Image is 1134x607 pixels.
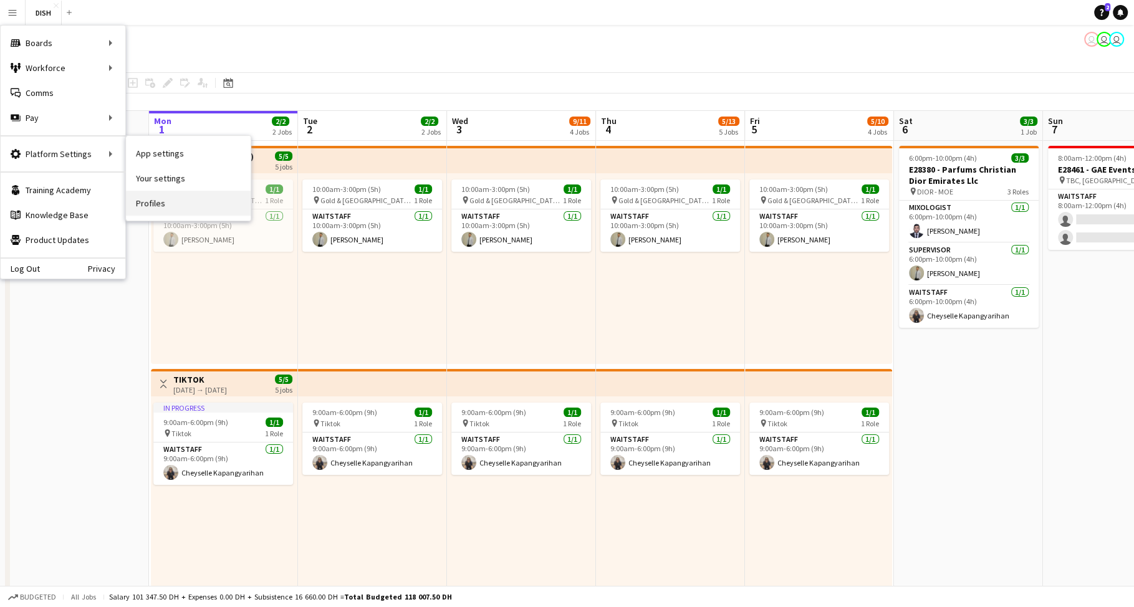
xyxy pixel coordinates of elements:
[173,374,227,385] h3: TIKTOK
[1046,122,1063,136] span: 7
[153,442,293,485] app-card-role: Waitstaff1/19:00am-6:00pm (9h)Cheyselle Kapangyarihan
[272,117,289,126] span: 2/2
[767,419,787,428] span: Tiktok
[868,127,888,136] div: 4 Jobs
[450,122,468,136] span: 3
[600,433,740,475] app-card-role: Waitstaff1/19:00am-6:00pm (9h)Cheyselle Kapangyarihan
[266,418,283,427] span: 1/1
[469,419,489,428] span: Tiktok
[563,419,581,428] span: 1 Role
[302,403,442,475] app-job-card: 9:00am-6:00pm (9h)1/1 Tiktok1 RoleWaitstaff1/19:00am-6:00pm (9h)Cheyselle Kapangyarihan
[618,419,638,428] span: Tiktok
[153,209,293,252] app-card-role: Waitstaff1/110:00am-3:00pm (5h)[PERSON_NAME]
[564,184,581,194] span: 1/1
[750,115,760,127] span: Fri
[154,115,171,127] span: Mon
[749,209,889,252] app-card-role: Waitstaff1/110:00am-3:00pm (5h)[PERSON_NAME]
[1,31,125,55] div: Boards
[275,151,292,161] span: 5/5
[1109,32,1124,47] app-user-avatar: Tracy Secreto
[713,408,730,417] span: 1/1
[312,184,381,194] span: 10:00am-3:00pm (5h)
[1048,115,1063,127] span: Sun
[899,164,1039,186] h3: E28380 - Parfums Christian Dior Emirates Llc
[153,403,293,413] div: In progress
[601,115,617,127] span: Thu
[749,179,889,252] app-job-card: 10:00am-3:00pm (5h)1/1 Gold & [GEOGRAPHIC_DATA], [PERSON_NAME] Rd - Al Quoz - Al Quoz Industrial ...
[599,122,617,136] span: 4
[899,146,1039,328] app-job-card: 6:00pm-10:00pm (4h)3/3E28380 - Parfums Christian Dior Emirates Llc DIOR - MOE3 RolesMixologist1/1...
[6,590,58,604] button: Budgeted
[171,429,191,438] span: Tiktok
[266,184,283,194] span: 1/1
[126,166,251,191] a: Your settings
[302,179,442,252] div: 10:00am-3:00pm (5h)1/1 Gold & [GEOGRAPHIC_DATA], [PERSON_NAME] Rd - Al Quoz - Al Quoz Industrial ...
[861,196,879,205] span: 1 Role
[712,196,730,205] span: 1 Role
[451,209,591,252] app-card-role: Waitstaff1/110:00am-3:00pm (5h)[PERSON_NAME]
[897,122,913,136] span: 6
[265,429,283,438] span: 1 Role
[713,184,730,194] span: 1/1
[1,203,125,227] a: Knowledge Base
[917,187,953,196] span: DIOR - MOE
[461,184,530,194] span: 10:00am-3:00pm (5h)
[88,264,125,274] a: Privacy
[1,264,40,274] a: Log Out
[1020,117,1037,126] span: 3/3
[1021,127,1037,136] div: 1 Job
[451,179,591,252] div: 10:00am-3:00pm (5h)1/1 Gold & [GEOGRAPHIC_DATA], [PERSON_NAME] Rd - Al Quoz - Al Quoz Industrial ...
[867,117,888,126] span: 5/10
[26,1,62,25] button: DISH
[862,184,879,194] span: 1/1
[126,141,251,166] a: App settings
[153,403,293,485] div: In progress9:00am-6:00pm (9h)1/1 Tiktok1 RoleWaitstaff1/19:00am-6:00pm (9h)Cheyselle Kapangyarihan
[899,243,1039,285] app-card-role: Supervisor1/16:00pm-10:00pm (4h)[PERSON_NAME]
[1,141,125,166] div: Platform Settings
[320,196,414,205] span: Gold & [GEOGRAPHIC_DATA], [PERSON_NAME] Rd - Al Quoz - Al Quoz Industrial Area 3 - [GEOGRAPHIC_DA...
[600,403,740,475] app-job-card: 9:00am-6:00pm (9h)1/1 Tiktok1 RoleWaitstaff1/19:00am-6:00pm (9h)Cheyselle Kapangyarihan
[265,196,283,205] span: 1 Role
[563,196,581,205] span: 1 Role
[452,115,468,127] span: Wed
[414,196,432,205] span: 1 Role
[109,592,452,601] div: Salary 101 347.50 DH + Expenses 0.00 DH + Subsistence 16 660.00 DH =
[1,178,125,203] a: Training Academy
[1,80,125,105] a: Comms
[275,384,292,394] div: 5 jobs
[1094,5,1109,20] a: 2
[1084,32,1099,47] app-user-avatar: John Santarin
[272,127,292,136] div: 2 Jobs
[1011,153,1029,163] span: 3/3
[421,127,441,136] div: 2 Jobs
[451,403,591,475] div: 9:00am-6:00pm (9h)1/1 Tiktok1 RoleWaitstaff1/19:00am-6:00pm (9h)Cheyselle Kapangyarihan
[275,375,292,384] span: 5/5
[461,408,526,417] span: 9:00am-6:00pm (9h)
[301,122,317,136] span: 2
[899,285,1039,328] app-card-role: Waitstaff1/16:00pm-10:00pm (4h)Cheyselle Kapangyarihan
[303,115,317,127] span: Tue
[862,408,879,417] span: 1/1
[1,105,125,130] div: Pay
[415,184,432,194] span: 1/1
[173,385,227,394] div: [DATE] → [DATE]
[320,419,340,428] span: Tiktok
[600,179,740,252] app-job-card: 10:00am-3:00pm (5h)1/1 Gold & [GEOGRAPHIC_DATA], [PERSON_NAME] Rd - Al Quoz - Al Quoz Industrial ...
[152,122,171,136] span: 1
[1,55,125,80] div: Workforce
[861,419,879,428] span: 1 Role
[126,191,251,216] a: Profiles
[20,593,56,601] span: Budgeted
[719,127,739,136] div: 5 Jobs
[302,209,442,252] app-card-role: Waitstaff1/110:00am-3:00pm (5h)[PERSON_NAME]
[749,403,889,475] app-job-card: 9:00am-6:00pm (9h)1/1 Tiktok1 RoleWaitstaff1/19:00am-6:00pm (9h)Cheyselle Kapangyarihan
[564,408,581,417] span: 1/1
[570,127,590,136] div: 4 Jobs
[1097,32,1112,47] app-user-avatar: John Santarin
[414,419,432,428] span: 1 Role
[275,161,292,171] div: 5 jobs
